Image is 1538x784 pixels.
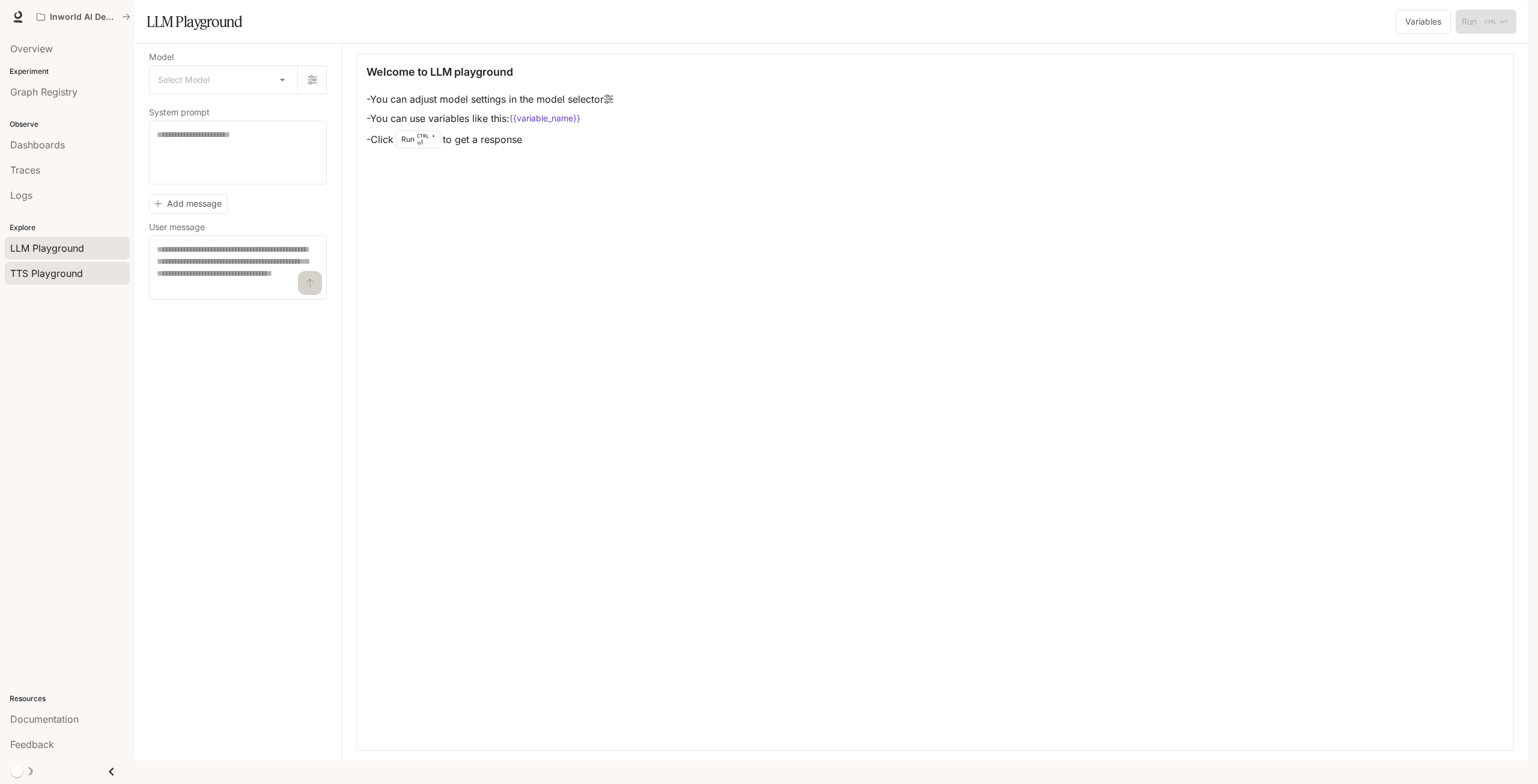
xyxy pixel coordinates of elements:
li: - You can adjust model settings in the model selector [366,90,613,109]
button: Variables [1396,10,1451,34]
li: - Click to get a response [366,128,613,151]
p: ⏎ [417,132,435,147]
button: All workspaces [31,5,136,29]
p: Model [149,53,174,61]
div: Run [396,130,440,148]
div: Select Model [150,66,297,94]
p: CTRL + [417,132,435,139]
p: User message [149,223,205,231]
span: Select Model [158,74,210,86]
li: - You can use variables like this: [366,109,613,128]
p: Inworld AI Demos [50,12,117,22]
h1: LLM Playground [147,10,242,34]
button: Add message [149,194,228,214]
p: System prompt [149,108,210,117]
p: Welcome to LLM playground [366,64,513,80]
code: {{variable_name}} [509,112,580,124]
